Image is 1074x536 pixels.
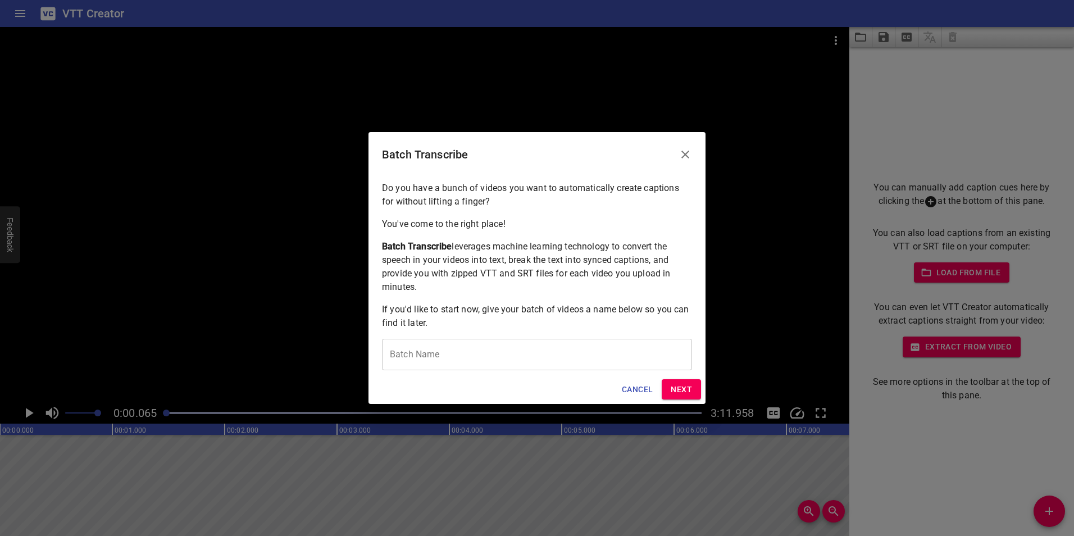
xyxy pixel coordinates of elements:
strong: Batch Transcribe [382,241,452,252]
button: Close [672,141,699,168]
h6: Batch Transcribe [382,146,468,163]
input: CSCI 5866 Fall 2021 Lectures [382,339,692,370]
p: You've come to the right place! [382,217,692,231]
p: leverages machine learning technology to convert the speech in your videos into text, break the t... [382,240,692,294]
span: Next [671,383,692,397]
p: If you'd like to start now, give your batch of videos a name below so you can find it later. [382,303,692,330]
button: Cancel [617,379,657,400]
span: Cancel [622,383,653,397]
p: Do you have a bunch of videos you want to automatically create captions for without lifting a fin... [382,181,692,208]
button: Next [662,379,701,400]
